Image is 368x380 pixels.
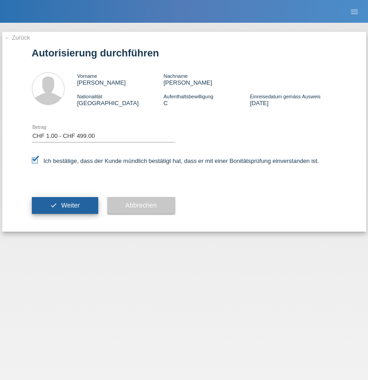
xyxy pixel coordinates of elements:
[77,93,164,106] div: [GEOGRAPHIC_DATA]
[77,73,97,79] span: Vorname
[77,72,164,86] div: [PERSON_NAME]
[163,73,187,79] span: Nachname
[32,157,319,164] label: Ich bestätige, dass der Kunde mündlich bestätigt hat, dass er mit einer Bonitätsprüfung einversta...
[250,94,320,99] span: Einreisedatum gemäss Ausweis
[250,93,336,106] div: [DATE]
[5,34,30,41] a: ← Zurück
[345,9,363,14] a: menu
[32,197,98,214] button: check Weiter
[50,202,57,209] i: check
[350,7,359,16] i: menu
[61,202,80,209] span: Weiter
[126,202,157,209] span: Abbrechen
[107,197,175,214] button: Abbrechen
[77,94,102,99] span: Nationalität
[163,93,250,106] div: C
[163,72,250,86] div: [PERSON_NAME]
[32,47,337,59] h1: Autorisierung durchführen
[163,94,213,99] span: Aufenthaltsbewilligung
